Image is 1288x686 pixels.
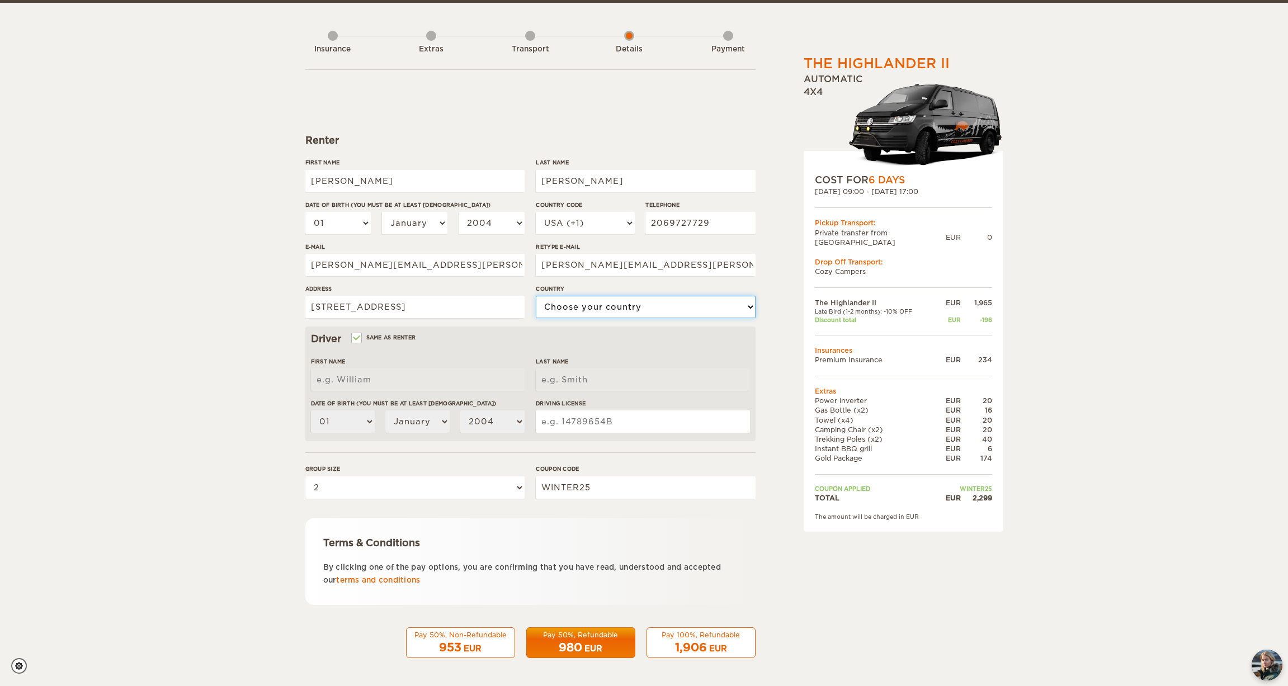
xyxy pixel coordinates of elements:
[804,54,950,73] div: The Highlander II
[413,630,508,640] div: Pay 50%, Non-Refundable
[935,415,960,425] div: EUR
[848,77,1003,173] img: stor-langur-223.png
[815,355,935,365] td: Premium Insurance
[935,493,960,503] div: EUR
[311,368,525,391] input: e.g. William
[935,355,960,365] div: EUR
[935,453,960,463] div: EUR
[536,368,749,391] input: e.g. Smith
[323,561,738,587] p: By clicking one of the pay options, you are confirming that you have read, understood and accepte...
[815,415,935,425] td: Towel (x4)
[815,257,992,267] div: Drop Off Transport:
[961,316,992,324] div: -196
[961,405,992,415] div: 16
[869,174,905,186] span: 6 Days
[406,627,515,659] button: Pay 50%, Non-Refundable 953 EUR
[961,444,992,453] div: 6
[536,357,749,366] label: Last Name
[305,296,525,318] input: e.g. Street, City, Zip Code
[935,485,992,493] td: WINTER25
[815,434,935,444] td: Trekking Poles (x2)
[11,658,34,674] a: Cookie settings
[323,536,738,550] div: Terms & Conditions
[654,630,748,640] div: Pay 100%, Refundable
[815,493,935,503] td: TOTAL
[305,158,525,167] label: First Name
[815,386,992,396] td: Extras
[815,298,935,307] td: The Highlander II
[961,298,992,307] div: 1,965
[815,316,935,324] td: Discount total
[935,425,960,434] div: EUR
[305,254,525,276] input: e.g. example@example.com
[336,576,420,584] a: terms and conditions
[935,298,960,307] div: EUR
[961,233,992,242] div: 0
[305,465,525,473] label: Group size
[647,627,756,659] button: Pay 100%, Refundable 1,906 EUR
[935,444,960,453] div: EUR
[305,170,525,192] input: e.g. William
[935,316,960,324] div: EUR
[464,643,482,654] div: EUR
[961,493,992,503] div: 2,299
[311,357,525,366] label: First Name
[584,643,602,654] div: EUR
[536,201,634,209] label: Country Code
[305,201,525,209] label: Date of birth (You must be at least [DEMOGRAPHIC_DATA])
[536,465,755,473] label: Coupon code
[536,158,755,167] label: Last Name
[815,187,992,196] div: [DATE] 09:00 - [DATE] 17:00
[815,267,992,276] td: Cozy Campers
[536,285,755,293] label: Country
[534,630,628,640] div: Pay 50%, Refundable
[311,399,525,408] label: Date of birth (You must be at least [DEMOGRAPHIC_DATA])
[961,355,992,365] div: 234
[645,212,755,234] input: e.g. 1 234 567 890
[815,453,935,463] td: Gold Package
[935,434,960,444] div: EUR
[935,405,960,415] div: EUR
[311,332,750,346] div: Driver
[815,425,935,434] td: Camping Chair (x2)
[305,134,756,147] div: Renter
[536,243,755,251] label: Retype E-mail
[675,641,707,654] span: 1,906
[815,485,935,493] td: Coupon applied
[352,332,416,343] label: Same as renter
[536,254,755,276] input: e.g. example@example.com
[697,44,759,55] div: Payment
[804,73,1003,173] div: Automatic 4x4
[400,44,462,55] div: Extras
[815,513,992,521] div: The amount will be charged in EUR
[559,641,582,654] span: 980
[536,410,749,433] input: e.g. 14789654B
[961,425,992,434] div: 20
[815,346,992,355] td: Insurances
[645,201,755,209] label: Telephone
[352,335,360,343] input: Same as renter
[961,396,992,405] div: 20
[815,444,935,453] td: Instant BBQ grill
[1252,650,1282,680] button: chat-button
[815,405,935,415] td: Gas Bottle (x2)
[815,396,935,405] td: Power inverter
[536,399,749,408] label: Driving License
[946,233,961,242] div: EUR
[305,285,525,293] label: Address
[526,627,635,659] button: Pay 50%, Refundable 980 EUR
[305,243,525,251] label: E-mail
[439,641,461,654] span: 953
[961,434,992,444] div: 40
[961,415,992,425] div: 20
[536,170,755,192] input: e.g. Smith
[499,44,561,55] div: Transport
[709,643,727,654] div: EUR
[935,396,960,405] div: EUR
[961,453,992,463] div: 174
[815,228,946,247] td: Private transfer from [GEOGRAPHIC_DATA]
[815,173,992,187] div: COST FOR
[815,218,992,228] div: Pickup Transport:
[598,44,660,55] div: Details
[302,44,364,55] div: Insurance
